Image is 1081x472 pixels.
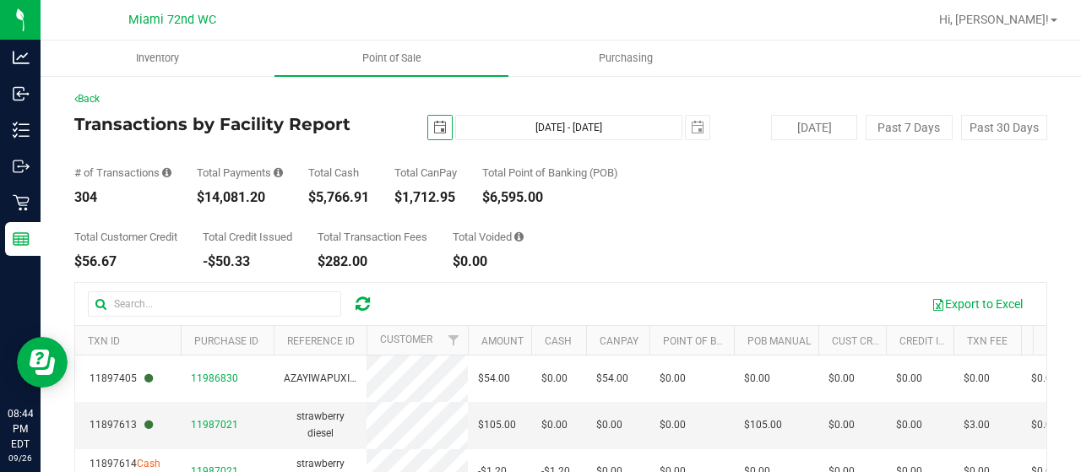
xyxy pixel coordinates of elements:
[197,191,283,204] div: $14,081.20
[660,417,686,433] span: $0.00
[1031,417,1057,433] span: $0.00
[88,335,120,347] a: TXN ID
[308,191,369,204] div: $5,766.91
[482,167,618,178] div: Total Point of Banking (POB)
[8,406,33,452] p: 08:44 PM EDT
[1031,371,1057,387] span: $0.00
[287,335,355,347] a: Reference ID
[744,417,782,433] span: $105.00
[308,167,369,178] div: Total Cash
[828,371,855,387] span: $0.00
[394,167,457,178] div: Total CanPay
[274,167,283,178] i: Sum of all successful, non-voided payment transaction amounts, excluding tips and transaction fees.
[74,191,171,204] div: 304
[113,51,202,66] span: Inventory
[74,167,171,178] div: # of Transactions
[866,115,952,140] button: Past 7 Days
[318,231,427,242] div: Total Transaction Fees
[896,371,922,387] span: $0.00
[961,115,1047,140] button: Past 30 Days
[541,371,568,387] span: $0.00
[74,115,399,133] h4: Transactions by Facility Report
[74,231,177,242] div: Total Customer Credit
[964,417,990,433] span: $3.00
[194,335,258,347] a: Purchase ID
[197,167,283,178] div: Total Payments
[832,335,894,347] a: Cust Credit
[13,122,30,138] inline-svg: Inventory
[967,335,1008,347] a: Txn Fee
[921,290,1034,318] button: Export to Excel
[13,231,30,247] inline-svg: Reports
[318,255,427,269] div: $282.00
[74,255,177,269] div: $56.67
[296,410,345,438] span: strawberry diesel
[284,372,357,384] span: AZAYIWAPUXIN
[13,85,30,102] inline-svg: Inbound
[545,335,572,347] a: Cash
[17,337,68,388] iframe: Resource center
[8,452,33,464] p: 09/26
[663,335,783,347] a: Point of Banking (POB)
[896,417,922,433] span: $0.00
[74,93,100,105] a: Back
[747,335,811,347] a: POB Manual
[203,255,292,269] div: -$50.33
[481,335,524,347] a: Amount
[90,417,153,433] span: 11897613
[428,116,452,139] span: select
[482,191,618,204] div: $6,595.00
[88,291,341,317] input: Search...
[514,231,524,242] i: Sum of all voided payment transaction amounts, excluding tips and transaction fees.
[13,49,30,66] inline-svg: Analytics
[686,116,709,139] span: select
[203,231,292,242] div: Total Credit Issued
[453,231,524,242] div: Total Voided
[939,13,1049,26] span: Hi, [PERSON_NAME]!
[541,417,568,433] span: $0.00
[596,417,622,433] span: $0.00
[13,158,30,175] inline-svg: Outbound
[478,371,510,387] span: $54.00
[744,371,770,387] span: $0.00
[478,417,516,433] span: $105.00
[41,41,274,76] a: Inventory
[771,115,857,140] button: [DATE]
[576,51,676,66] span: Purchasing
[508,41,742,76] a: Purchasing
[90,371,153,387] span: 11897405
[191,419,238,431] span: 11987021
[394,191,457,204] div: $1,712.95
[380,334,432,345] a: Customer
[660,371,686,387] span: $0.00
[440,326,468,355] a: Filter
[828,417,855,433] span: $0.00
[128,13,216,27] span: Miami 72nd WC
[191,372,238,384] span: 11986830
[899,335,970,347] a: Credit Issued
[274,41,508,76] a: Point of Sale
[964,371,990,387] span: $0.00
[600,335,638,347] a: CanPay
[162,167,171,178] i: Count of all successful payment transactions, possibly including voids, refunds, and cash-back fr...
[596,371,628,387] span: $54.00
[340,51,444,66] span: Point of Sale
[453,255,524,269] div: $0.00
[13,194,30,211] inline-svg: Retail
